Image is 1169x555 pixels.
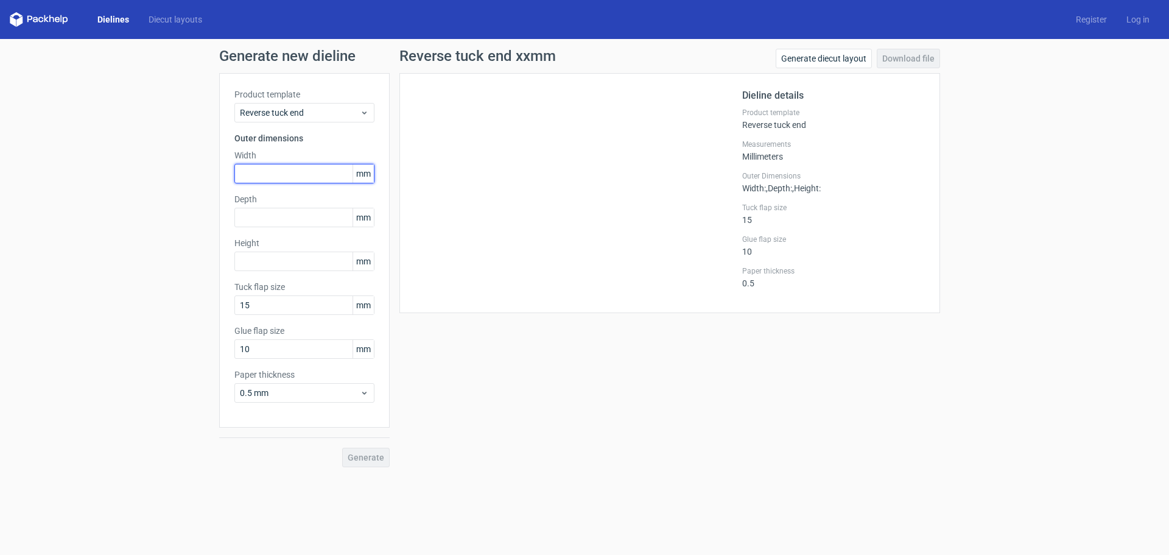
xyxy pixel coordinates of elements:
a: Generate diecut layout [776,49,872,68]
span: , Height : [792,183,821,193]
label: Width [234,149,374,161]
a: Register [1066,13,1117,26]
label: Product template [742,108,925,118]
label: Tuck flap size [742,203,925,213]
a: Log in [1117,13,1159,26]
div: 15 [742,203,925,225]
label: Tuck flap size [234,281,374,293]
h1: Reverse tuck end xxmm [399,49,556,63]
span: mm [353,164,374,183]
h2: Dieline details [742,88,925,103]
label: Paper thickness [234,369,374,381]
span: 0.5 mm [240,387,360,399]
div: Reverse tuck end [742,108,925,130]
a: Diecut layouts [139,13,212,26]
label: Measurements [742,140,925,149]
label: Outer Dimensions [742,171,925,181]
span: mm [353,340,374,358]
label: Glue flap size [234,325,374,337]
div: 10 [742,235,925,256]
label: Paper thickness [742,266,925,276]
div: Millimeters [742,140,925,161]
span: mm [353,208,374,227]
label: Product template [234,88,374,101]
div: 0.5 [742,266,925,288]
label: Height [234,237,374,249]
label: Glue flap size [742,235,925,244]
span: Reverse tuck end [240,107,360,119]
a: Dielines [88,13,139,26]
span: mm [353,296,374,314]
label: Depth [234,193,374,205]
span: Width : [742,183,766,193]
h1: Generate new dieline [219,49,950,63]
span: mm [353,252,374,270]
h3: Outer dimensions [234,132,374,144]
span: , Depth : [766,183,792,193]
